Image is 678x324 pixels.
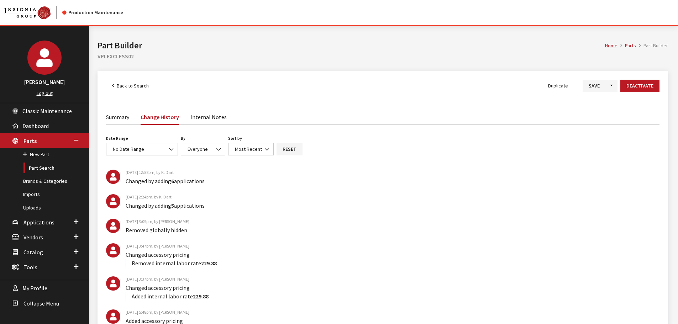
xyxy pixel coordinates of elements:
li: Removed globally hidden [126,226,659,234]
button: Deactivate [620,80,659,92]
a: Summary [106,109,129,124]
span: Duplicate [548,83,568,89]
span: Classic Maintenance [22,107,72,115]
h1: Part Builder [98,39,605,52]
span: Collapse Menu [23,300,59,307]
button: Reset [277,143,303,155]
img: A. Larock [106,309,120,324]
span: 229.88 [193,293,209,300]
span: My Profile [22,285,47,292]
img: K. Skaradzinski [106,219,120,233]
img: C. Barnette [106,276,120,291]
button: Save [583,80,606,92]
div: Production Maintenance [62,9,123,16]
span: Vendors [23,234,43,241]
label: Sort by [228,135,242,142]
span: Tools [23,264,37,271]
h2: VPLEXCLFSS02 [98,52,668,60]
span: No Date Range [113,146,144,152]
label: Date Range [106,135,128,142]
span: 229.88 [201,260,217,267]
li: Changed by adding applications [126,201,659,210]
span: Dashboard [22,122,49,129]
img: Cheyenne Dorton [27,41,62,75]
img: Catalog Maintenance [4,6,51,19]
span: Everyone [188,146,208,152]
a: Internal Notes [190,109,227,124]
img: C. Barnette [106,243,120,257]
h3: [PERSON_NAME] [7,78,82,86]
li: Parts [617,42,636,49]
li: Added internal labor rate [132,292,659,301]
img: K. Dart [106,194,120,208]
div: [DATE] 5:48pm, by [PERSON_NAME] [106,309,659,315]
span: Everyone [185,145,221,153]
li: Removed internal labor rate [132,259,659,267]
span: Parts [23,137,37,144]
a: Insignia Group logo [4,6,62,19]
a: Log out [37,90,53,96]
a: Home [605,42,617,49]
span: 5 [171,202,174,209]
a: Change History [141,109,179,125]
span: Catalog [23,249,43,256]
span: No Date Range [111,145,173,153]
div: [DATE] 2:24pm, by K. Dart [106,194,659,200]
li: Part Builder [636,42,668,49]
span: Back to Search [117,83,149,89]
span: Applications [23,219,54,226]
span: Most Recent [233,145,269,153]
span: 6 [171,177,174,185]
img: K. Dart [106,170,120,184]
li: Changed by adding applications [126,177,659,185]
span: No Date Range [106,143,178,155]
div: [DATE] 3:47pm, by [PERSON_NAME] [106,243,659,249]
li: Changed accessory pricing [126,283,659,301]
div: [DATE] 3:37pm, by [PERSON_NAME] [106,276,659,282]
label: By [181,135,185,142]
span: Most Recent [228,143,274,155]
div: [DATE] 3:09pm, by [PERSON_NAME] [106,219,659,224]
div: [DATE] 12:58pm, by K. Dart [106,170,659,175]
span: Everyone [181,143,225,155]
a: Back to Search [106,80,155,92]
button: Duplicate [542,80,574,92]
li: Changed accessory pricing [126,250,659,267]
